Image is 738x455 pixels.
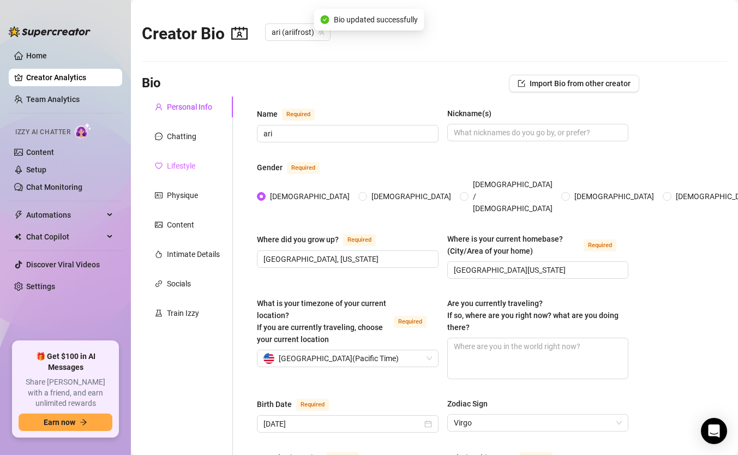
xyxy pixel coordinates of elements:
[19,377,112,409] span: Share [PERSON_NAME] with a friend, and earn unlimited rewards
[26,260,100,269] a: Discover Viral Videos
[257,233,388,246] label: Where did you grow up?
[257,108,278,120] div: Name
[15,127,70,137] span: Izzy AI Chatter
[26,51,47,60] a: Home
[257,161,332,174] label: Gender
[263,253,430,265] input: Where did you grow up?
[257,161,283,173] div: Gender
[447,107,491,119] div: Nickname(s)
[26,95,80,104] a: Team Analytics
[155,162,163,170] span: heart
[155,221,163,229] span: picture
[167,219,194,231] div: Content
[334,14,418,26] span: Bio updated successfully
[447,107,499,119] label: Nickname(s)
[343,234,376,246] span: Required
[142,23,248,44] h2: Creator Bio
[454,127,620,139] input: Nickname(s)
[318,29,325,35] span: team
[44,418,75,427] span: Earn now
[570,190,658,202] span: [DEMOGRAPHIC_DATA]
[26,183,82,191] a: Chat Monitoring
[26,148,54,157] a: Content
[279,350,399,367] span: [GEOGRAPHIC_DATA] ( Pacific Time )
[19,414,112,431] button: Earn nowarrow-right
[287,162,320,174] span: Required
[257,398,341,411] label: Birth Date
[266,190,354,202] span: [DEMOGRAPHIC_DATA]
[296,399,329,411] span: Required
[518,80,525,87] span: import
[14,233,21,241] img: Chat Copilot
[282,109,315,121] span: Required
[454,264,620,276] input: Where is your current homebase? (City/Area of your home)
[26,282,55,291] a: Settings
[167,189,198,201] div: Physique
[509,75,639,92] button: Import Bio from other creator
[75,123,92,139] img: AI Chatter
[167,101,212,113] div: Personal Info
[447,398,488,410] div: Zodiac Sign
[263,353,274,364] img: us
[155,250,163,258] span: fire
[155,191,163,199] span: idcard
[272,24,324,40] span: ari (ariifrost)
[26,206,104,224] span: Automations
[394,316,427,328] span: Required
[257,107,327,121] label: Name
[155,103,163,111] span: user
[257,299,386,344] span: What is your timezone of your current location? If you are currently traveling, choose your curre...
[257,234,339,246] div: Where did you grow up?
[321,15,329,24] span: check-circle
[167,160,195,172] div: Lifestyle
[367,190,455,202] span: [DEMOGRAPHIC_DATA]
[584,240,616,252] span: Required
[155,280,163,288] span: link
[263,128,430,140] input: Name
[447,299,619,332] span: Are you currently traveling? If so, where are you right now? what are you doing there?
[26,69,113,86] a: Creator Analytics
[155,133,163,140] span: message
[231,25,248,41] span: contacts
[9,26,91,37] img: logo-BBDzfeDw.svg
[167,130,196,142] div: Chatting
[26,228,104,246] span: Chat Copilot
[80,418,87,426] span: arrow-right
[14,211,23,219] span: thunderbolt
[19,351,112,373] span: 🎁 Get $100 in AI Messages
[447,233,580,257] div: Where is your current homebase? (City/Area of your home)
[167,248,220,260] div: Intimate Details
[469,178,557,214] span: [DEMOGRAPHIC_DATA] / [DEMOGRAPHIC_DATA]
[167,307,199,319] div: Train Izzy
[142,75,161,92] h3: Bio
[257,398,292,410] div: Birth Date
[167,278,191,290] div: Socials
[454,415,622,431] span: Virgo
[447,398,495,410] label: Zodiac Sign
[155,309,163,317] span: experiment
[263,418,422,430] input: Birth Date
[530,79,631,88] span: Import Bio from other creator
[447,233,629,257] label: Where is your current homebase? (City/Area of your home)
[26,165,46,174] a: Setup
[701,418,727,444] div: Open Intercom Messenger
